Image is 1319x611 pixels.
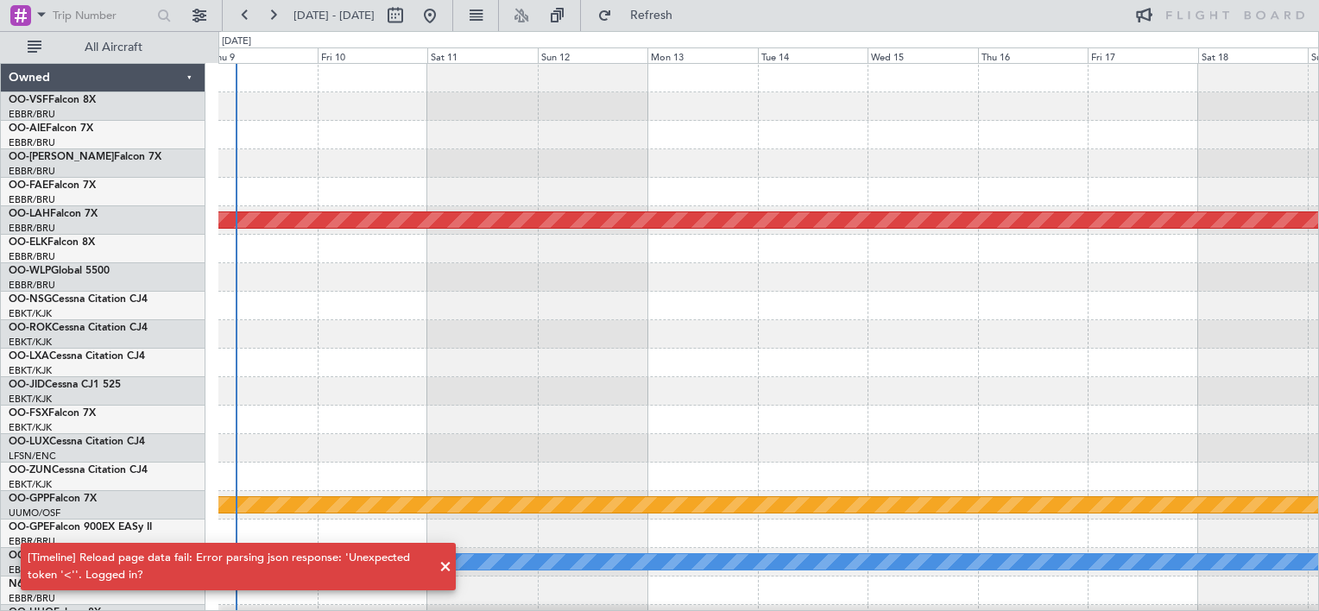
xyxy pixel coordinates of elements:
[9,237,95,248] a: OO-ELKFalcon 8X
[758,47,868,63] div: Tue 14
[9,152,114,162] span: OO-[PERSON_NAME]
[9,437,49,447] span: OO-LUX
[9,494,49,504] span: OO-GPP
[9,465,148,476] a: OO-ZUNCessna Citation CJ4
[9,123,46,134] span: OO-AIE
[9,408,96,419] a: OO-FSXFalcon 7X
[9,180,96,191] a: OO-FAEFalcon 7X
[9,266,110,276] a: OO-WLPGlobal 5500
[978,47,1088,63] div: Thu 16
[615,9,688,22] span: Refresh
[9,393,52,406] a: EBKT/KJK
[9,123,93,134] a: OO-AIEFalcon 7X
[9,209,50,219] span: OO-LAH
[9,408,48,419] span: OO-FSX
[9,193,55,206] a: EBBR/BRU
[9,478,52,491] a: EBKT/KJK
[590,2,693,29] button: Refresh
[9,222,55,235] a: EBBR/BRU
[9,465,52,476] span: OO-ZUN
[9,494,97,504] a: OO-GPPFalcon 7X
[9,364,52,377] a: EBKT/KJK
[222,35,251,49] div: [DATE]
[9,108,55,121] a: EBBR/BRU
[9,323,148,333] a: OO-ROKCessna Citation CJ4
[9,152,161,162] a: OO-[PERSON_NAME]Falcon 7X
[9,279,55,292] a: EBBR/BRU
[9,294,148,305] a: OO-NSGCessna Citation CJ4
[208,47,318,63] div: Thu 9
[9,336,52,349] a: EBKT/KJK
[318,47,427,63] div: Fri 10
[9,380,45,390] span: OO-JID
[427,47,537,63] div: Sat 11
[9,421,52,434] a: EBKT/KJK
[9,180,48,191] span: OO-FAE
[9,323,52,333] span: OO-ROK
[9,307,52,320] a: EBKT/KJK
[9,380,121,390] a: OO-JIDCessna CJ1 525
[9,165,55,178] a: EBBR/BRU
[9,294,52,305] span: OO-NSG
[9,95,48,105] span: OO-VSF
[538,47,647,63] div: Sun 12
[9,351,49,362] span: OO-LXA
[868,47,977,63] div: Wed 15
[9,136,55,149] a: EBBR/BRU
[9,209,98,219] a: OO-LAHFalcon 7X
[9,266,51,276] span: OO-WLP
[19,34,187,61] button: All Aircraft
[9,237,47,248] span: OO-ELK
[9,250,55,263] a: EBBR/BRU
[9,450,56,463] a: LFSN/ENC
[28,550,430,583] div: [Timeline] Reload page data fail: Error parsing json response: 'Unexpected token '<''. Logged in?
[9,437,145,447] a: OO-LUXCessna Citation CJ4
[647,47,757,63] div: Mon 13
[1198,47,1308,63] div: Sat 18
[9,507,60,520] a: UUMO/OSF
[9,95,96,105] a: OO-VSFFalcon 8X
[53,3,152,28] input: Trip Number
[45,41,182,54] span: All Aircraft
[9,351,145,362] a: OO-LXACessna Citation CJ4
[1088,47,1197,63] div: Fri 17
[293,8,375,23] span: [DATE] - [DATE]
